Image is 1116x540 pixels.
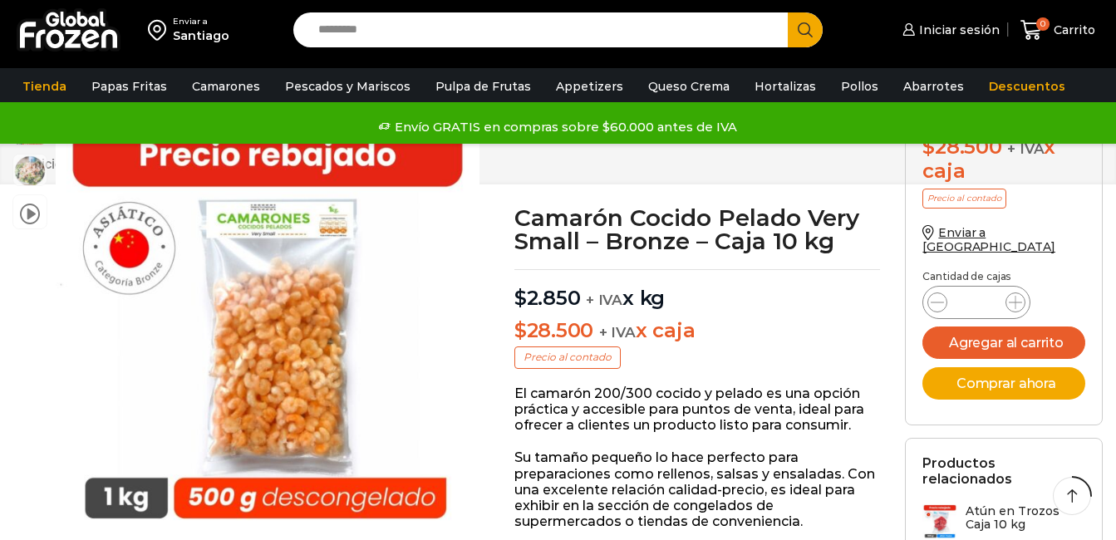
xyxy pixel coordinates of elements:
span: + IVA [586,292,622,308]
div: x caja [922,135,1085,184]
span: Carrito [1050,22,1095,38]
a: 0 Carrito [1016,11,1099,50]
a: Descuentos [981,71,1074,102]
button: Search button [788,12,823,47]
p: Precio al contado [514,346,621,368]
span: $ [514,318,527,342]
button: Comprar ahora [922,367,1085,400]
a: Camarones [184,71,268,102]
img: address-field-icon.svg [148,16,173,44]
span: $ [514,286,527,310]
button: Agregar al carrito [922,326,1085,359]
span: very-small [13,155,47,188]
p: x kg [514,269,880,311]
a: Appetizers [548,71,632,102]
input: Product quantity [961,291,992,314]
bdi: 28.500 [514,318,593,342]
a: Pulpa de Frutas [427,71,539,102]
h3: Atún en Trozos - Caja 10 kg [966,504,1085,533]
a: Hortalizas [746,71,824,102]
p: Precio al contado [922,189,1006,209]
p: Cantidad de cajas [922,271,1085,282]
bdi: 28.500 [922,135,1001,159]
a: Iniciar sesión [898,13,1000,47]
p: x caja [514,319,880,343]
div: Enviar a [173,16,229,27]
div: Santiago [173,27,229,44]
span: + IVA [599,324,636,341]
a: Tienda [14,71,75,102]
span: Iniciar sesión [915,22,1000,38]
span: $ [922,135,935,159]
h1: Camarón Cocido Pelado Very Small – Bronze – Caja 10 kg [514,206,880,253]
a: Atún en Trozos - Caja 10 kg [922,504,1085,540]
p: El camarón 200/300 cocido y pelado es una opción práctica y accesible para puntos de venta, ideal... [514,385,880,434]
span: + IVA [1007,140,1044,157]
a: Pescados y Mariscos [277,71,419,102]
a: Pollos [833,71,887,102]
a: Queso Crema [640,71,738,102]
bdi: 2.850 [514,286,581,310]
h2: Productos relacionados [922,455,1085,487]
p: Su tamaño pequeño lo hace perfecto para preparaciones como rellenos, salsas y ensaladas. Con una ... [514,449,880,529]
a: Enviar a [GEOGRAPHIC_DATA] [922,225,1055,254]
a: Abarrotes [895,71,972,102]
span: 0 [1036,17,1050,31]
a: Papas Fritas [83,71,175,102]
